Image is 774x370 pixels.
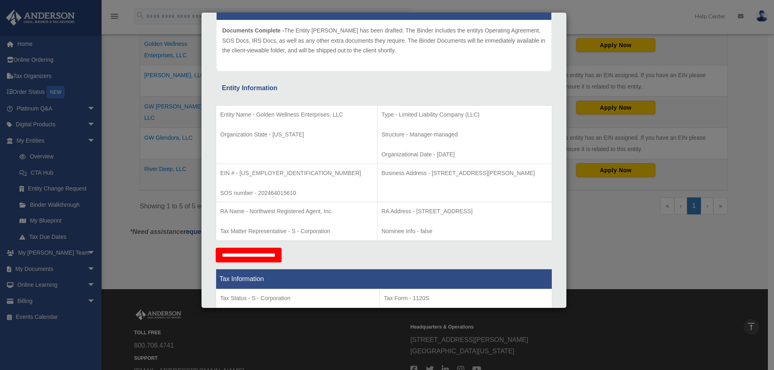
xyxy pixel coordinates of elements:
p: Entity Name - Golden Wellness Enterprises, LLC [220,110,373,120]
p: Type - Limited Liability Company (LLC) [382,110,548,120]
p: The Entity [PERSON_NAME] has been drafted. The Binder includes the entitys Operating Agreement, S... [222,26,546,56]
p: EIN # - [US_EMPLOYER_IDENTIFICATION_NUMBER] [220,168,373,178]
p: Tax Matter Representative - S - Corporation [220,226,373,236]
p: Tax Form - 1120S [384,293,548,303]
div: Entity Information [222,82,546,94]
span: Documents Complete - [222,27,284,34]
p: Organizational Date - [DATE] [382,149,548,160]
th: Tax Information [216,269,552,289]
p: Tax Status - S - Corporation [220,293,375,303]
p: Business Address - [STREET_ADDRESS][PERSON_NAME] [382,168,548,178]
p: Nominee Info - false [382,226,548,236]
p: SOS number - 202464015610 [220,188,373,198]
p: Organization State - [US_STATE] [220,130,373,140]
p: Structure - Manager-managed [382,130,548,140]
p: RA Address - [STREET_ADDRESS] [382,206,548,216]
p: RA Name - Northwest Registered Agent, Inc. [220,206,373,216]
td: Tax Period Type - Calendar Year [216,289,380,349]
